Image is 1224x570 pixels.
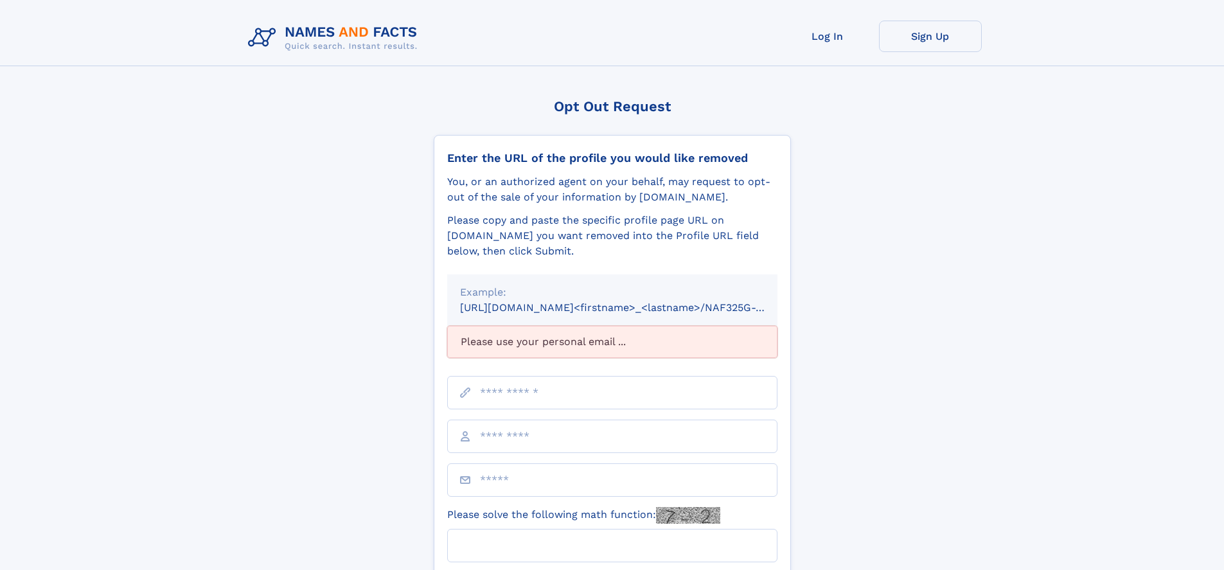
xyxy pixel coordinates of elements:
img: Logo Names and Facts [243,21,428,55]
a: Log In [776,21,879,52]
div: Please use your personal email ... [447,326,777,358]
small: [URL][DOMAIN_NAME]<firstname>_<lastname>/NAF325G-xxxxxxxx [460,301,802,314]
label: Please solve the following math function: [447,507,720,524]
div: Enter the URL of the profile you would like removed [447,151,777,165]
div: Please copy and paste the specific profile page URL on [DOMAIN_NAME] you want removed into the Pr... [447,213,777,259]
div: Opt Out Request [434,98,791,114]
a: Sign Up [879,21,982,52]
div: Example: [460,285,765,300]
div: You, or an authorized agent on your behalf, may request to opt-out of the sale of your informatio... [447,174,777,205]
